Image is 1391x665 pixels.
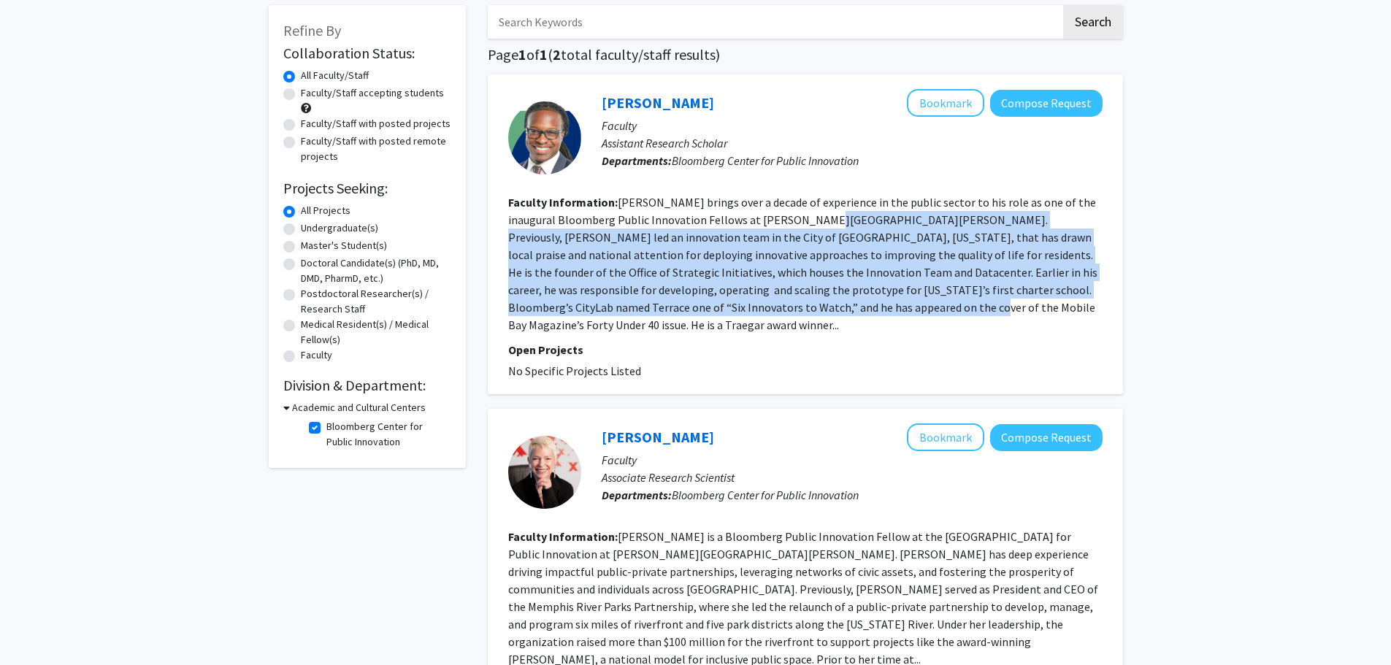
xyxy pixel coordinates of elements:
button: Compose Request to Terrance Smith [990,90,1103,117]
label: Faculty/Staff with posted projects [301,116,451,131]
button: Compose Request to Carol Coletta [990,424,1103,451]
p: Assistant Research Scholar [602,134,1103,152]
button: Search [1063,5,1123,39]
button: Add Terrance Smith to Bookmarks [907,89,984,117]
b: Faculty Information: [508,529,618,544]
label: Bloomberg Center for Public Innovation [326,419,448,450]
span: 1 [518,45,526,64]
h2: Division & Department: [283,377,451,394]
label: Doctoral Candidate(s) (PhD, MD, DMD, PharmD, etc.) [301,255,451,286]
h2: Collaboration Status: [283,45,451,62]
span: No Specific Projects Listed [508,364,641,378]
label: Faculty [301,347,332,363]
label: Faculty/Staff with posted remote projects [301,134,451,164]
span: 2 [553,45,561,64]
b: Departments: [602,153,672,168]
fg-read-more: [PERSON_NAME] brings over a decade of experience in the public sector to his role as one of the i... [508,195,1097,332]
h3: Academic and Cultural Centers [292,400,426,415]
label: Medical Resident(s) / Medical Fellow(s) [301,317,451,347]
h2: Projects Seeking: [283,180,451,197]
span: Bloomberg Center for Public Innovation [672,153,859,168]
a: [PERSON_NAME] [602,428,714,446]
input: Search Keywords [488,5,1061,39]
span: Refine By [283,21,341,39]
button: Add Carol Coletta to Bookmarks [907,423,984,451]
b: Faculty Information: [508,195,618,210]
label: Faculty/Staff accepting students [301,85,444,101]
p: Open Projects [508,341,1103,358]
p: Associate Research Scientist [602,469,1103,486]
span: Bloomberg Center for Public Innovation [672,488,859,502]
a: [PERSON_NAME] [602,93,714,112]
label: All Faculty/Staff [301,68,369,83]
span: 1 [540,45,548,64]
h1: Page of ( total faculty/staff results) [488,46,1123,64]
label: Undergraduate(s) [301,220,378,236]
b: Departments: [602,488,672,502]
p: Faculty [602,117,1103,134]
label: Master's Student(s) [301,238,387,253]
label: All Projects [301,203,350,218]
label: Postdoctoral Researcher(s) / Research Staff [301,286,451,317]
p: Faculty [602,451,1103,469]
iframe: Chat [11,599,62,654]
